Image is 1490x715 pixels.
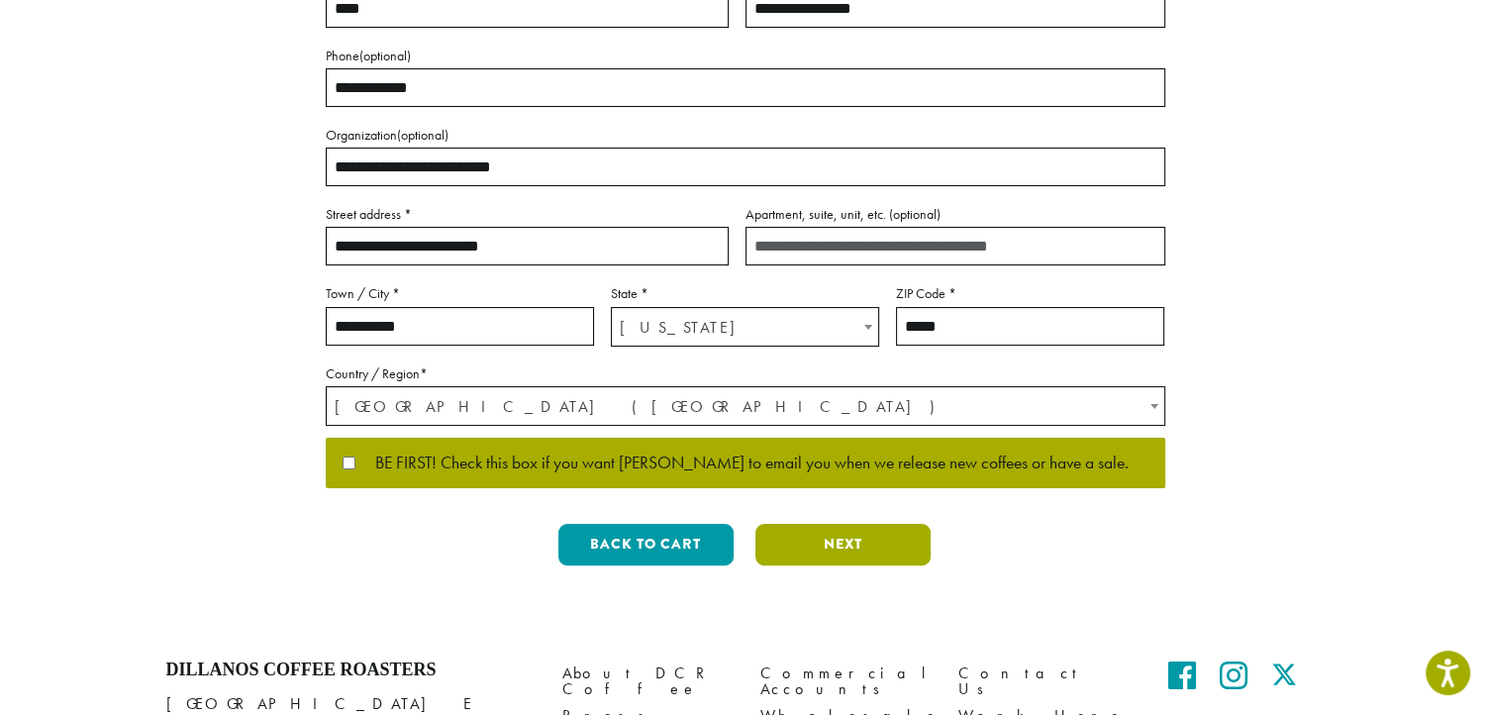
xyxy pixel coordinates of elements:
[166,660,533,681] h4: Dillanos Coffee Roasters
[562,660,731,702] a: About DCR Coffee
[343,457,355,469] input: BE FIRST! Check this box if you want [PERSON_NAME] to email you when we release new coffees or ha...
[760,660,929,702] a: Commercial Accounts
[889,205,941,223] span: (optional)
[755,524,931,565] button: Next
[745,202,1165,227] label: Apartment, suite, unit, etc.
[612,308,878,347] span: Washington
[558,524,734,565] button: Back to cart
[958,660,1127,702] a: Contact Us
[327,387,1164,426] span: United States (US)
[397,126,448,144] span: (optional)
[896,281,1164,306] label: ZIP Code
[611,281,879,306] label: State
[359,47,411,64] span: (optional)
[326,123,1165,148] label: Organization
[326,202,729,227] label: Street address
[611,307,879,347] span: State
[326,281,594,306] label: Town / City
[326,386,1165,426] span: Country / Region
[355,455,1129,472] span: BE FIRST! Check this box if you want [PERSON_NAME] to email you when we release new coffees or ha...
